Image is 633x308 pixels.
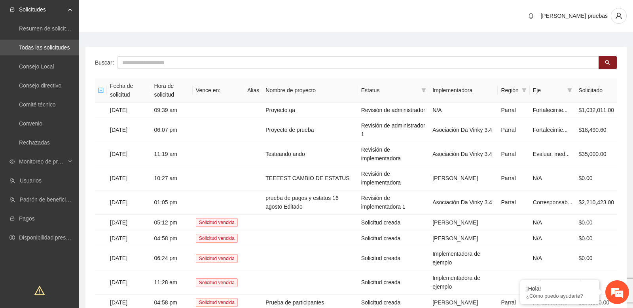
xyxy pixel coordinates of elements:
td: Proyecto qa [262,103,358,118]
td: N/A [530,215,576,230]
span: Eje [533,86,565,95]
td: N/A [530,230,576,246]
span: bell [525,13,537,19]
th: Nombre de proyecto [262,78,358,103]
a: Todas las solicitudes [19,44,70,51]
span: Evaluar, med... [533,151,570,157]
div: ¡Hola! [526,285,593,292]
span: minus-square [98,87,104,93]
td: Parral [498,166,529,190]
td: Solicitud creada [358,230,429,246]
span: Fortalecimie... [533,127,568,133]
td: 06:24 pm [151,246,193,270]
td: TEEEEST CAMBIO DE ESTATUS [262,166,358,190]
td: $0.00 [575,230,617,246]
td: Revisión de administrador 1 [358,118,429,142]
td: 01:05 pm [151,190,193,215]
td: Implementadora de ejemplo [429,270,498,295]
td: $18,490.60 [575,118,617,142]
span: filter [566,84,574,96]
td: $2,210,423.00 [575,190,617,215]
a: Resumen de solicitudes por aprobar [19,25,108,32]
td: Parral [498,190,529,215]
th: Implementadora [429,78,498,103]
td: [DATE] [107,118,151,142]
span: filter [420,84,428,96]
span: filter [567,88,572,93]
td: [DATE] [107,142,151,166]
a: Usuarios [20,177,42,184]
button: user [611,8,627,24]
td: 09:39 am [151,103,193,118]
td: Solicitud creada [358,246,429,270]
span: warning [34,285,45,296]
textarea: Escriba su mensaje y pulse “Intro” [4,216,151,244]
td: $1,032,011.00 [575,103,617,118]
td: Solicitud creada [358,270,429,295]
td: N/A [530,246,576,270]
td: [PERSON_NAME] [429,166,498,190]
span: Solicitud vencida [196,234,238,243]
td: [DATE] [107,166,151,190]
div: Chatee con nosotros ahora [41,40,133,51]
td: Asociación Da Vinky 3.4 [429,190,498,215]
span: Estamos en línea. [46,106,109,186]
th: Fecha de solicitud [107,78,151,103]
label: Buscar [95,56,118,69]
td: [DATE] [107,190,151,215]
span: user [611,12,626,19]
td: Implementadora de ejemplo [429,246,498,270]
button: search [599,56,617,69]
td: [DATE] [107,215,151,230]
span: eye [9,159,15,164]
span: Corresponsab... [533,199,572,205]
div: Minimizar ventana de chat en vivo [130,4,149,23]
td: [DATE] [107,270,151,295]
td: Revisión de administrador [358,103,429,118]
a: Consejo directivo [19,82,61,89]
a: Convenio [19,120,42,127]
span: Solicitud vencida [196,298,238,307]
td: Testeando ando [262,142,358,166]
td: [DATE] [107,230,151,246]
span: filter [522,88,527,93]
th: Alias [244,78,262,103]
a: Disponibilidad presupuestal [19,234,87,241]
td: $0.00 [575,270,617,295]
span: Estatus [361,86,418,95]
span: Fortalecimie... [533,299,568,306]
td: Revisión de implementadora [358,142,429,166]
span: inbox [9,7,15,12]
a: Consejo Local [19,63,54,70]
span: [PERSON_NAME] pruebas [540,13,608,19]
span: filter [520,84,528,96]
td: Parral [498,118,529,142]
th: Hora de solicitud [151,78,193,103]
td: Parral [498,103,529,118]
td: $0.00 [575,246,617,270]
td: Proyecto de prueba [262,118,358,142]
a: Pagos [19,215,35,222]
td: Revisión de implementadora 1 [358,190,429,215]
td: Asociación Da Vinky 3.4 [429,118,498,142]
td: Solicitud creada [358,215,429,230]
a: Comité técnico [19,101,56,108]
span: Solicitud vencida [196,278,238,287]
td: 11:19 am [151,142,193,166]
td: Revisión de implementadora [358,166,429,190]
td: N/A [530,270,576,295]
td: $0.00 [575,166,617,190]
td: 11:28 am [151,270,193,295]
a: Rechazadas [19,139,50,146]
span: Región [501,86,518,95]
td: 05:12 pm [151,215,193,230]
span: filter [421,88,426,93]
td: N/A [429,103,498,118]
td: $35,000.00 [575,142,617,166]
p: ¿Cómo puedo ayudarte? [526,293,593,299]
a: Padrón de beneficiarios [20,196,78,203]
th: Vence en: [193,78,244,103]
td: 10:27 am [151,166,193,190]
span: search [605,60,610,66]
button: bell [525,10,537,22]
